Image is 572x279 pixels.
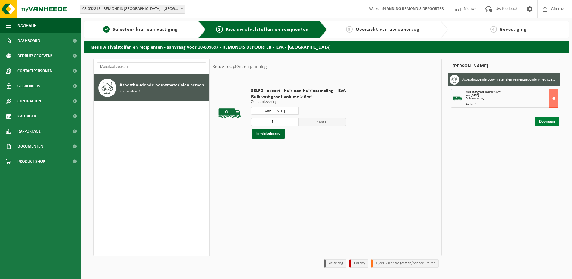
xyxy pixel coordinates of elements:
li: Tijdelijk niet toegestaan/période limitée [371,259,439,268]
span: Recipiënten: 1 [119,89,141,95]
span: Contactpersonen [17,63,52,79]
span: Kies uw afvalstoffen en recipiënten [226,27,309,32]
span: Bulk vast groot volume > 6m³ [251,94,346,100]
p: Zelfaanlevering [251,100,346,104]
span: Contracten [17,94,41,109]
span: 1 [103,26,110,33]
h3: Asbesthoudende bouwmaterialen cementgebonden (hechtgebonden) [462,75,555,85]
input: Materiaal zoeken [97,62,206,71]
h2: Kies uw afvalstoffen en recipiënten - aanvraag voor 10-895697 - REMONDIS DEPOORTER - ILVA - [GEOG... [84,41,569,53]
a: 1Selecteer hier een vestiging [87,26,194,33]
strong: PLANNING REMONDIS DEPOORTER [383,7,444,11]
span: SELFD - asbest - huis-aan-huisinzameling - ILVA [251,88,346,94]
span: 03-052819 - REMONDIS WEST-VLAANDEREN - OOSTENDE [80,5,185,14]
span: Bevestiging [500,27,527,32]
span: Asbesthoudende bouwmaterialen cementgebonden (hechtgebonden) [119,82,207,89]
span: Selecteer hier een vestiging [113,27,178,32]
span: Rapportage [17,124,41,139]
div: [PERSON_NAME] [448,59,560,73]
span: Gebruikers [17,79,40,94]
div: Zelfaanlevering [466,97,558,100]
span: 3 [346,26,353,33]
span: Documenten [17,139,43,154]
input: Selecteer datum [251,107,299,115]
span: Kalender [17,109,36,124]
span: 03-052819 - REMONDIS WEST-VLAANDEREN - OOSTENDE [80,5,185,13]
span: Navigatie [17,18,36,33]
div: Aantal: 1 [466,103,558,106]
a: Doorgaan [535,117,559,126]
div: Keuze recipiënt en planning [210,59,270,74]
span: Aantal [299,118,346,126]
span: Bulk vast groot volume > 6m³ [466,91,501,94]
button: In winkelmand [252,129,285,139]
span: Dashboard [17,33,40,48]
li: Vaste dag [324,259,346,268]
span: Product Shop [17,154,45,169]
li: Holiday [349,259,368,268]
span: 2 [216,26,223,33]
strong: Van [DATE] [466,94,479,97]
span: 4 [490,26,497,33]
span: Bedrijfsgegevens [17,48,53,63]
button: Asbesthoudende bouwmaterialen cementgebonden (hechtgebonden) Recipiënten: 1 [94,74,209,101]
span: Overzicht van uw aanvraag [356,27,419,32]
